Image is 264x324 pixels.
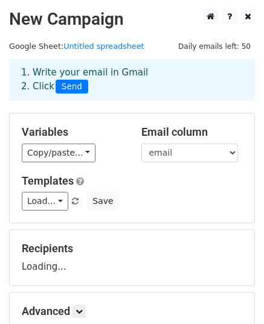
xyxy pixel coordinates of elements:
a: Templates [22,174,74,187]
span: Daily emails left: 50 [174,40,255,53]
a: Copy/paste... [22,144,95,162]
a: Daily emails left: 50 [174,42,255,51]
h5: Email column [141,125,243,139]
a: Untitled spreadsheet [63,42,144,51]
div: 1. Write your email in Gmail 2. Click [12,66,252,94]
h5: Variables [22,125,123,139]
small: Google Sheet: [9,42,144,51]
h5: Recipients [22,242,242,255]
div: Loading... [22,242,242,273]
h2: New Campaign [9,9,255,30]
span: Send [56,80,88,94]
h5: Advanced [22,305,242,318]
button: Save [87,192,118,211]
a: Load... [22,192,68,211]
